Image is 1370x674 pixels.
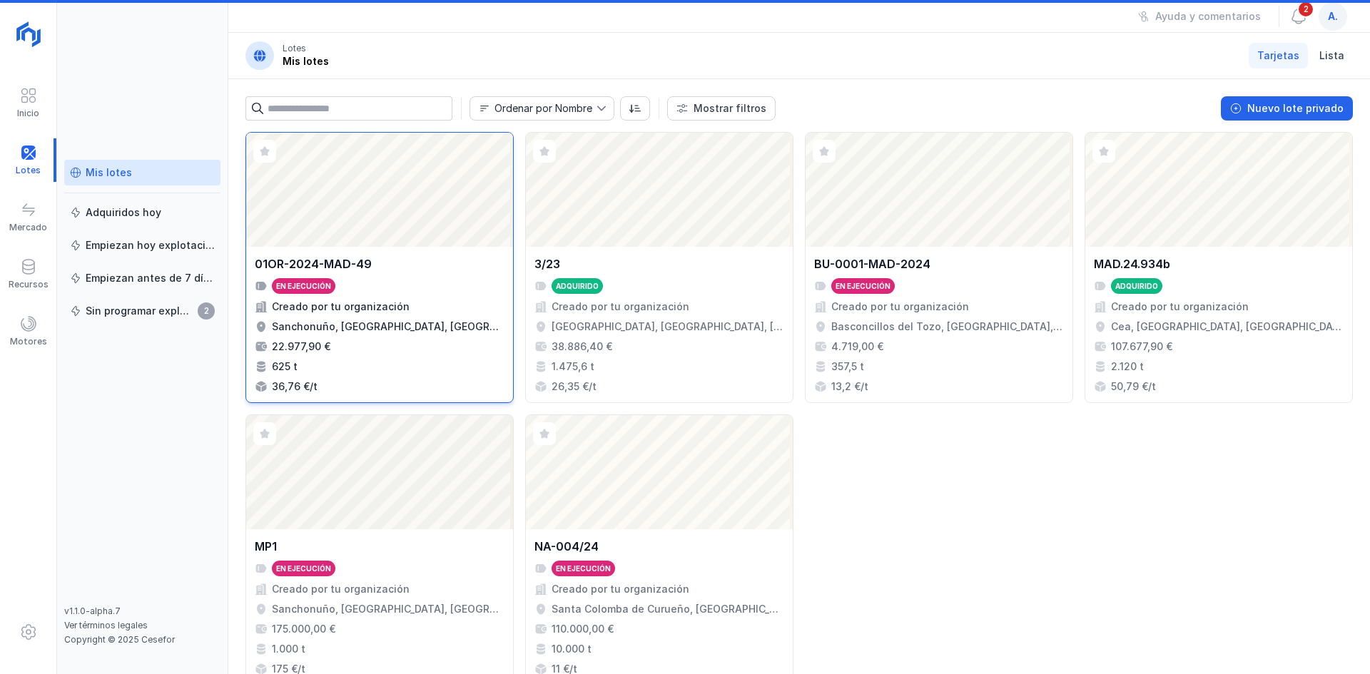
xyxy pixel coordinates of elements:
div: Creado por tu organización [272,582,410,596]
div: Ordenar por Nombre [494,103,592,113]
div: Sin programar explotación [86,304,193,318]
div: 1.000 t [272,642,305,656]
div: Sanchonuño, [GEOGRAPHIC_DATA], [GEOGRAPHIC_DATA], [GEOGRAPHIC_DATA] [272,602,504,616]
div: MAD.24.934b [1094,255,1170,272]
div: Ayuda y comentarios [1155,9,1261,24]
button: Nuevo lote privado [1221,96,1353,121]
div: Creado por tu organización [831,300,969,314]
div: Sanchonuño, [GEOGRAPHIC_DATA], [GEOGRAPHIC_DATA], [GEOGRAPHIC_DATA] [272,320,504,334]
span: 2 [1297,1,1314,18]
div: 38.886,40 € [552,339,612,354]
div: 10.000 t [552,642,592,656]
div: Cea, [GEOGRAPHIC_DATA], [GEOGRAPHIC_DATA], [GEOGRAPHIC_DATA] [1111,320,1344,334]
div: 625 t [272,359,298,374]
span: Nombre [470,97,597,120]
div: Inicio [17,108,39,119]
a: Lista [1311,43,1353,68]
a: Ver términos legales [64,620,148,630]
span: 2 [198,302,215,320]
div: 357,5 t [831,359,864,374]
div: Creado por tu organización [1111,300,1249,314]
a: Tarjetas [1249,43,1308,68]
div: Nuevo lote privado [1247,101,1344,116]
div: Motores [10,336,47,347]
div: 107.677,90 € [1111,339,1172,354]
div: 50,79 €/t [1111,379,1156,394]
span: Tarjetas [1257,48,1299,63]
a: MAD.24.934bAdquiridoCreado por tu organizaciónCea, [GEOGRAPHIC_DATA], [GEOGRAPHIC_DATA], [GEOGRAP... [1085,132,1353,403]
div: Mis lotes [283,54,329,68]
div: Copyright © 2025 Cesefor [64,634,220,645]
div: Mis lotes [86,165,132,180]
div: Empiezan antes de 7 días [86,271,215,285]
div: Creado por tu organización [552,300,689,314]
div: [GEOGRAPHIC_DATA], [GEOGRAPHIC_DATA], [GEOGRAPHIC_DATA], [GEOGRAPHIC_DATA] [552,320,784,334]
div: 36,76 €/t [272,379,318,394]
div: 26,35 €/t [552,379,597,394]
div: En ejecución [836,281,890,291]
div: 3/23 [534,255,560,272]
div: 22.977,90 € [272,339,330,354]
div: 4.719,00 € [831,339,883,354]
div: 13,2 €/t [831,379,868,394]
div: Mostrar filtros [694,101,766,116]
div: En ejecución [276,563,331,573]
a: 01OR-2024-MAD-49En ejecuciónCreado por tu organizaciónSanchonuño, [GEOGRAPHIC_DATA], [GEOGRAPHIC_... [245,132,514,403]
div: En ejecución [556,563,611,573]
img: logoRight.svg [11,16,46,52]
div: 175.000,00 € [272,622,335,636]
a: Mis lotes [64,160,220,185]
div: Adquiridos hoy [86,205,161,220]
div: Creado por tu organización [552,582,689,596]
div: BU-0001-MAD-2024 [814,255,930,272]
a: BU-0001-MAD-2024En ejecuciónCreado por tu organizaciónBasconcillos del Tozo, [GEOGRAPHIC_DATA], [... [805,132,1073,403]
div: Adquirido [1115,281,1158,291]
div: 110.000,00 € [552,622,614,636]
div: Empiezan hoy explotación [86,238,215,252]
a: Adquiridos hoy [64,200,220,225]
div: v1.1.0-alpha.7 [64,606,220,617]
div: 1.475,6 t [552,359,594,374]
div: Basconcillos del Tozo, [GEOGRAPHIC_DATA], [GEOGRAPHIC_DATA], [GEOGRAPHIC_DATA] [831,320,1064,334]
button: Mostrar filtros [667,96,776,121]
div: MP1 [255,538,277,555]
div: 01OR-2024-MAD-49 [255,255,372,272]
a: 3/23AdquiridoCreado por tu organización[GEOGRAPHIC_DATA], [GEOGRAPHIC_DATA], [GEOGRAPHIC_DATA], [... [525,132,793,403]
div: NA-004/24 [534,538,599,555]
button: Ayuda y comentarios [1129,4,1270,29]
div: Adquirido [556,281,599,291]
span: Lista [1319,48,1344,63]
div: En ejecución [276,281,331,291]
div: Creado por tu organización [272,300,410,314]
a: Sin programar explotación2 [64,298,220,324]
a: Empiezan antes de 7 días [64,265,220,291]
span: a. [1328,9,1338,24]
div: Santa Colomba de Curueño, [GEOGRAPHIC_DATA], [GEOGRAPHIC_DATA], [GEOGRAPHIC_DATA] [552,602,784,616]
div: Lotes [283,43,306,54]
div: Recursos [9,279,49,290]
div: Mercado [9,222,47,233]
a: Empiezan hoy explotación [64,233,220,258]
div: 2.120 t [1111,359,1144,374]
